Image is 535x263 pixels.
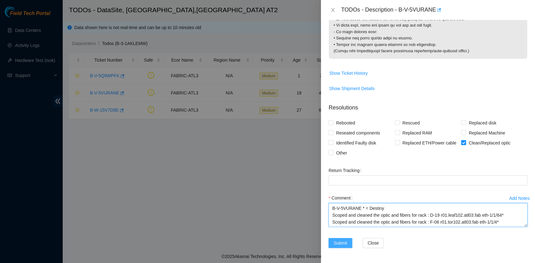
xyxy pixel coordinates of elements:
input: Return Tracking [328,175,527,185]
span: Rescued [400,118,422,128]
button: Show Ticket History [329,68,368,78]
span: Replaced RAM [400,128,434,138]
button: Submit [328,238,352,248]
span: Clean/Replaced optic [466,138,513,148]
span: Show Shipment Details [329,85,375,92]
textarea: Comment [328,203,527,227]
div: Add Notes [509,196,530,200]
span: Close [368,240,379,246]
span: Replaced disk [466,118,499,128]
button: Show Shipment Details [329,83,375,94]
label: Comment [328,193,355,203]
button: Close [363,238,384,248]
span: Replaced ETH/Power cable [400,138,459,148]
span: Other [333,148,349,158]
span: Submit [333,240,347,246]
span: Show Ticket History [329,70,368,77]
span: Identified Faulty disk [333,138,379,148]
button: Add Notes [509,193,530,203]
span: Reseated components [333,128,382,138]
span: Replaced Machine [466,128,507,138]
span: close [330,8,335,13]
span: Rebooted [333,118,358,128]
div: TODOs - Description - B-V-5VURANE [341,5,527,15]
label: Return Tracking [328,165,364,175]
button: Close [328,7,337,13]
p: Resolutions [328,99,527,112]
